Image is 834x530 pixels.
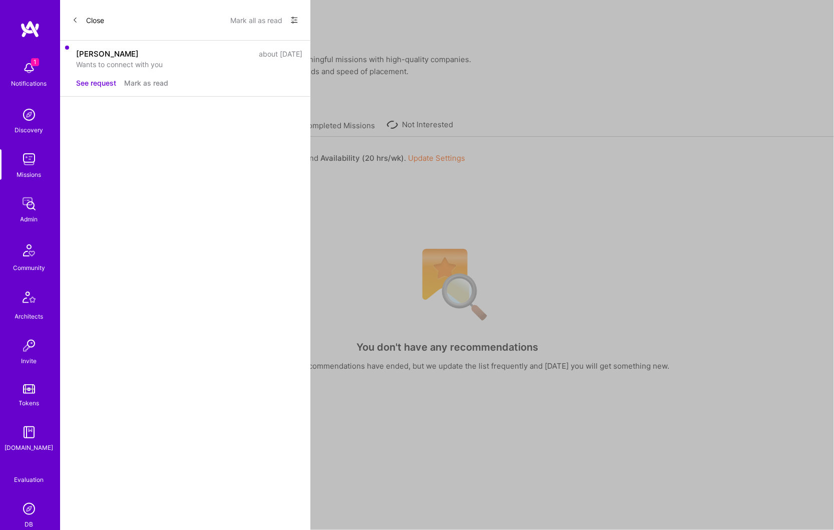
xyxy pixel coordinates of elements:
button: See request [76,78,116,88]
div: Architects [15,311,44,322]
img: Invite [19,336,39,356]
img: logo [20,20,40,38]
button: Mark all as read [230,12,282,28]
img: discovery [19,105,39,125]
img: tokens [23,384,35,394]
div: Discovery [15,125,44,135]
div: Community [13,262,45,273]
span: 1 [31,58,39,66]
img: Architects [17,287,41,311]
img: admin teamwork [19,194,39,214]
div: Missions [17,169,42,180]
img: guide book [19,422,39,442]
div: about [DATE] [259,49,302,59]
img: bell [19,58,39,78]
div: Evaluation [15,474,44,485]
div: Notifications [12,78,47,89]
div: DB [25,519,34,529]
img: Community [17,238,41,262]
img: teamwork [19,149,39,169]
div: [DOMAIN_NAME] [5,442,54,453]
div: Tokens [19,398,40,408]
button: Close [72,12,104,28]
i: icon SelectionTeam [26,467,33,474]
div: Admin [21,214,38,224]
div: Wants to connect with you [76,59,302,70]
div: [PERSON_NAME] [76,49,139,59]
button: Mark as read [124,78,168,88]
img: Admin Search [19,499,39,519]
div: Invite [22,356,37,366]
